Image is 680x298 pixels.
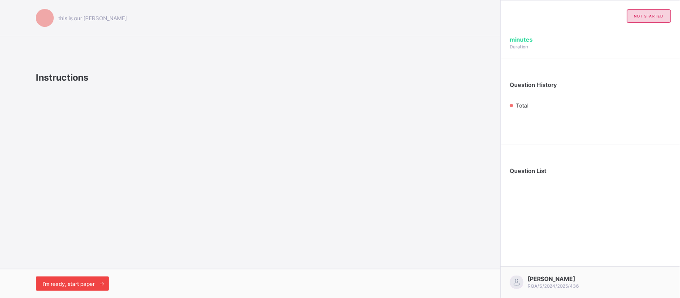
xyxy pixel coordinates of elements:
[510,82,557,88] span: Question History
[510,168,547,174] span: Question List
[510,44,528,49] span: Duration
[528,276,579,282] span: [PERSON_NAME]
[58,15,127,22] span: this is our [PERSON_NAME]
[516,102,528,109] span: Total
[634,14,664,18] span: not started
[36,72,88,83] span: Instructions
[510,36,533,43] span: minutes
[528,283,579,289] span: RQA/S/2024/2025/436
[43,281,95,287] span: I’m ready, start paper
